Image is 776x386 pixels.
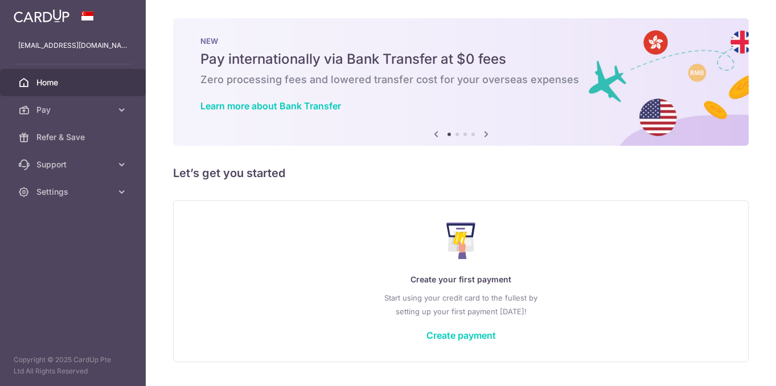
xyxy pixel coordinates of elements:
[36,104,112,116] span: Pay
[200,50,721,68] h5: Pay internationally via Bank Transfer at $0 fees
[196,291,725,318] p: Start using your credit card to the fullest by setting up your first payment [DATE]!
[36,159,112,170] span: Support
[173,164,749,182] h5: Let’s get you started
[200,100,341,112] a: Learn more about Bank Transfer
[446,223,475,259] img: Make Payment
[426,330,496,341] a: Create payment
[18,40,128,51] p: [EMAIL_ADDRESS][DOMAIN_NAME]
[36,77,112,88] span: Home
[36,186,112,198] span: Settings
[14,9,69,23] img: CardUp
[200,36,721,46] p: NEW
[200,73,721,87] h6: Zero processing fees and lowered transfer cost for your overseas expenses
[36,132,112,143] span: Refer & Save
[196,273,725,286] p: Create your first payment
[173,18,749,146] img: Bank transfer banner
